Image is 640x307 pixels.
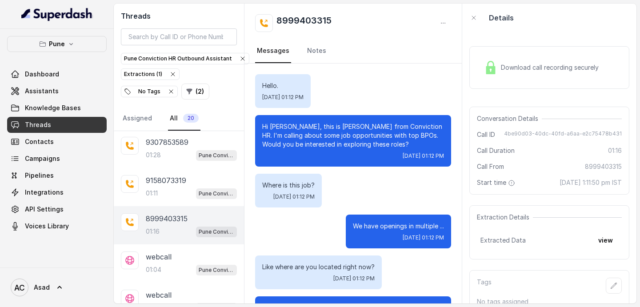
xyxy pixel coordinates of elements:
[146,175,186,186] p: 9158073319
[353,222,444,231] p: We have openings in multiple ...
[7,275,107,300] a: Asad
[121,53,249,64] button: Pune Conviction HR Outbound Assistant
[7,134,107,150] a: Contacts
[7,36,107,52] button: Pune
[146,227,160,236] p: 01:16
[608,146,622,155] span: 01:16
[477,213,533,222] span: Extraction Details
[7,66,107,82] a: Dashboard
[146,137,188,148] p: 9307853589
[333,275,375,282] span: [DATE] 01:12 PM
[25,70,59,79] span: Dashboard
[25,188,64,197] span: Integrations
[121,28,237,45] input: Search by Call ID or Phone Number
[262,263,375,271] p: Like where are you located right now?
[262,81,304,90] p: Hello.
[146,265,161,274] p: 01:04
[146,290,172,300] p: webcall
[560,178,622,187] span: [DATE] 1:11:50 pm IST
[49,39,65,49] p: Pune
[477,178,517,187] span: Start time
[480,236,526,245] span: Extracted Data
[146,251,172,262] p: webcall
[484,61,497,74] img: Lock Icon
[25,137,54,146] span: Contacts
[121,11,237,21] h2: Threads
[121,68,180,80] button: Extractions (1)
[262,122,444,149] p: Hi [PERSON_NAME], this is [PERSON_NAME] from Conviction HR. I'm calling about some job opportunit...
[199,151,234,160] p: Pune Conviction HR Outbound Assistant
[477,162,504,171] span: Call From
[25,222,69,231] span: Voices Library
[121,107,237,131] nav: Tabs
[7,218,107,234] a: Voices Library
[25,120,51,129] span: Threads
[199,227,234,236] p: Pune Conviction HR Outbound Assistant
[276,14,332,32] h2: 8999403315
[477,297,622,306] p: No tags assigned
[403,152,444,159] span: [DATE] 01:12 PM
[477,146,515,155] span: Call Duration
[585,162,622,171] span: 8999403315
[168,107,200,131] a: All20
[146,189,158,198] p: 01:11
[262,94,304,101] span: [DATE] 01:12 PM
[14,283,25,292] text: AC
[489,12,514,23] p: Details
[7,151,107,167] a: Campaigns
[477,278,492,294] p: Tags
[255,39,291,63] a: Messages
[25,87,59,96] span: Assistants
[7,167,107,183] a: Pipelines
[504,130,622,139] span: 4be90d03-40dc-40fd-a6aa-e2c75478b431
[7,100,107,116] a: Knowledge Bases
[124,87,175,96] div: No Tags
[25,104,81,112] span: Knowledge Bases
[593,232,618,248] button: view
[199,266,234,275] p: Pune Conviction HR Outbound Assistant
[121,107,154,131] a: Assigned
[25,154,60,163] span: Campaigns
[501,63,602,72] span: Download call recording securely
[183,114,199,123] span: 20
[7,117,107,133] a: Threads
[199,189,234,198] p: Pune Conviction HR Outbound Assistant
[25,171,54,180] span: Pipelines
[124,54,246,63] div: Pune Conviction HR Outbound Assistant
[146,151,161,159] p: 01:28
[477,130,495,139] span: Call ID
[7,83,107,99] a: Assistants
[34,283,50,292] span: Asad
[255,39,451,63] nav: Tabs
[124,70,176,79] div: Extractions ( 1 )
[262,181,315,190] p: Where is this job?
[181,84,209,100] button: (2)
[121,86,178,97] button: No Tags
[25,205,64,214] span: API Settings
[403,234,444,241] span: [DATE] 01:12 PM
[21,7,93,21] img: light.svg
[305,39,328,63] a: Notes
[7,201,107,217] a: API Settings
[146,213,188,224] p: 8999403315
[7,184,107,200] a: Integrations
[477,114,542,123] span: Conversation Details
[273,193,315,200] span: [DATE] 01:12 PM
